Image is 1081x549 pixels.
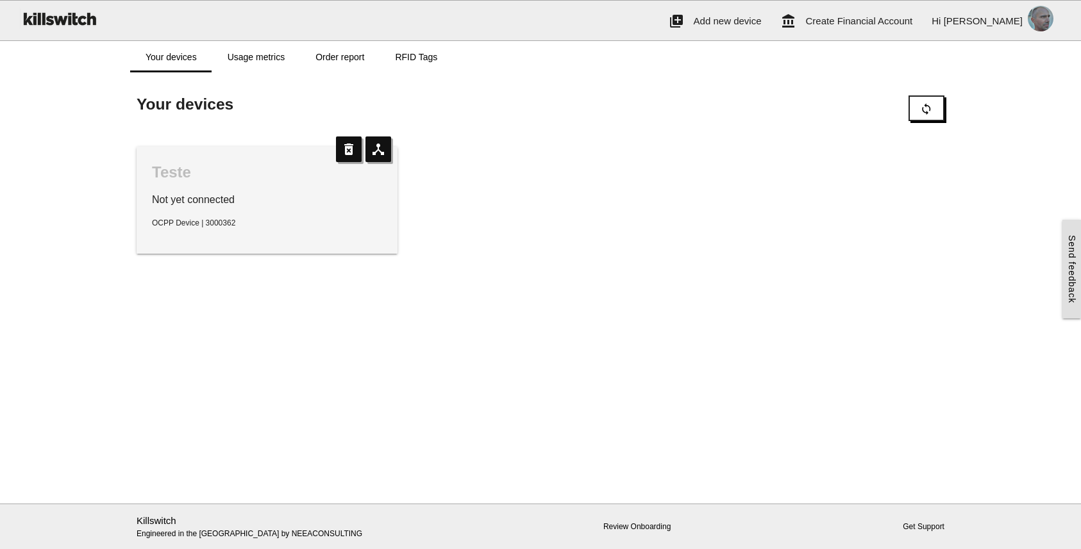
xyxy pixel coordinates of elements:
span: OCPP Device | 3000362 [152,218,235,227]
a: Review Onboarding [603,522,671,531]
div: Teste [152,162,382,183]
img: ks-logo-black-160-b.png [19,1,99,37]
img: AEdFTp66KEZHjU-p4zZ_-8hZ12dD_-FmUecnVxFEdt2-1w=s96-c [1023,1,1059,37]
button: sync [909,95,944,121]
a: RFID Tags [380,42,453,72]
span: Create Financial Account [806,15,913,26]
i: add_to_photos [669,1,684,42]
a: Your devices [130,42,212,72]
i: device_hub [365,136,391,162]
i: account_balance [781,1,796,42]
a: Send feedback [1062,220,1081,318]
span: Add new device [694,15,762,26]
span: Hi [932,15,941,26]
a: Usage metrics [212,42,300,72]
i: delete_forever [336,136,362,162]
p: Engineered in the [GEOGRAPHIC_DATA] by NEEACONSULTING [137,514,398,540]
span: Your devices [137,95,233,113]
span: [PERSON_NAME] [944,15,1023,26]
a: Killswitch [137,515,176,526]
i: sync [920,97,933,121]
a: Get Support [903,522,944,531]
p: Not yet connected [152,192,382,208]
a: Order report [300,42,380,72]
